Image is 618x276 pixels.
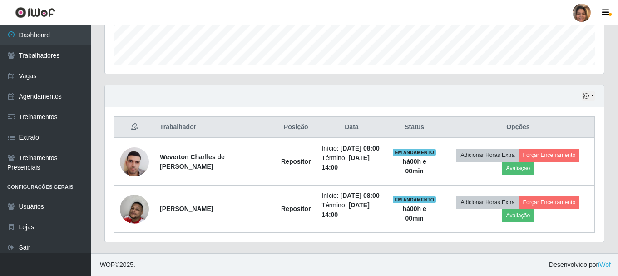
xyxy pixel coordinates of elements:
img: 1754346627131.jpeg [120,185,149,233]
li: Término: [321,153,381,172]
button: Adicionar Horas Extra [456,149,519,161]
th: Opções [442,117,595,138]
button: Avaliação [502,162,534,175]
img: 1752584852872.jpeg [120,142,149,181]
li: Término: [321,201,381,220]
span: IWOF [98,261,115,268]
button: Avaliação [502,209,534,222]
img: CoreUI Logo [15,7,55,18]
span: © 2025 . [98,260,135,270]
span: EM ANDAMENTO [393,196,436,203]
th: Posição [276,117,316,138]
li: Início: [321,144,381,153]
strong: Repositor [281,205,311,212]
th: Trabalhador [154,117,276,138]
strong: há 00 h e 00 min [403,158,426,175]
a: iWof [598,261,611,268]
strong: há 00 h e 00 min [403,205,426,222]
strong: Weverton Charlles de [PERSON_NAME] [160,153,225,170]
time: [DATE] 08:00 [341,192,380,199]
span: EM ANDAMENTO [393,149,436,156]
button: Adicionar Horas Extra [456,196,519,209]
th: Status [387,117,442,138]
li: Início: [321,191,381,201]
th: Data [316,117,387,138]
time: [DATE] 08:00 [341,145,380,152]
strong: Repositor [281,158,311,165]
span: Desenvolvido por [549,260,611,270]
button: Forçar Encerramento [519,149,580,161]
button: Forçar Encerramento [519,196,580,209]
strong: [PERSON_NAME] [160,205,213,212]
